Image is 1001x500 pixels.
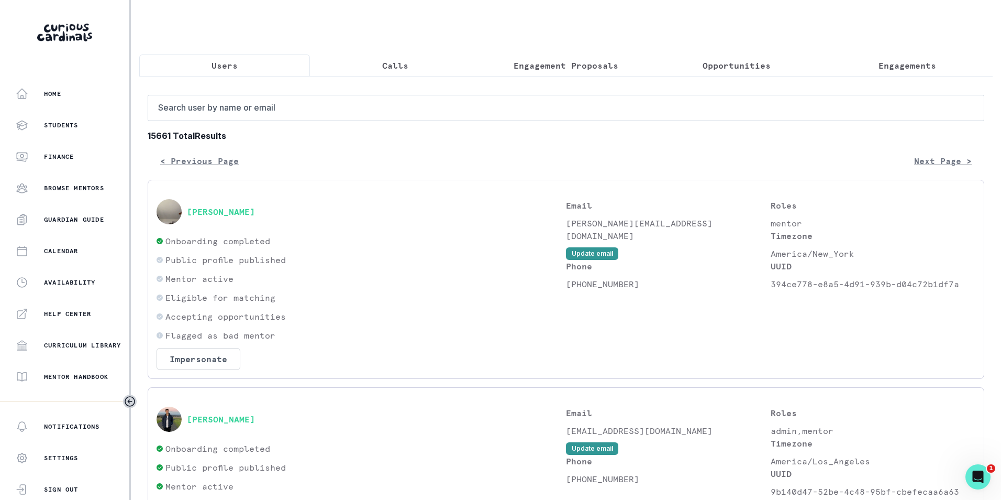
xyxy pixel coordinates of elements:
[165,310,286,323] p: Accepting opportunities
[165,235,270,247] p: Onboarding completed
[566,199,771,212] p: Email
[44,247,79,255] p: Calendar
[771,230,975,242] p: Timezone
[187,206,255,217] button: [PERSON_NAME]
[44,215,104,224] p: Guardian Guide
[878,59,936,72] p: Engagements
[165,329,275,342] p: Flagged as bad mentor
[566,473,771,485] p: [PHONE_NUMBER]
[771,455,975,468] p: America/Los_Angeles
[44,373,108,381] p: Mentor Handbook
[148,150,251,171] button: < Previous Page
[771,217,975,230] p: mentor
[165,254,286,266] p: Public profile published
[165,461,286,474] p: Public profile published
[44,90,61,98] p: Home
[44,184,104,192] p: Browse Mentors
[44,341,121,350] p: Curriculum Library
[44,310,91,318] p: Help Center
[771,199,975,212] p: Roles
[771,407,975,419] p: Roles
[771,485,975,498] p: 9b140d47-52be-4c48-95bf-cbefecaa6a63
[771,260,975,273] p: UUID
[148,129,984,142] b: 15661 Total Results
[44,422,100,431] p: Notifications
[566,455,771,468] p: Phone
[44,278,95,287] p: Availability
[771,425,975,437] p: admin,mentor
[566,217,771,242] p: [PERSON_NAME][EMAIL_ADDRESS][DOMAIN_NAME]
[771,437,975,450] p: Timezone
[165,291,275,304] p: Eligible for matching
[44,454,79,462] p: Settings
[566,278,771,290] p: [PHONE_NUMBER]
[44,485,79,494] p: Sign Out
[44,153,74,161] p: Finance
[771,278,975,290] p: 394ce778-e8a5-4d91-939b-d04c72b1df7a
[566,442,618,455] button: Update email
[165,480,233,493] p: Mentor active
[37,24,92,41] img: Curious Cardinals Logo
[566,407,771,419] p: Email
[965,464,991,490] iframe: Intercom live chat
[771,468,975,480] p: UUID
[514,59,618,72] p: Engagement Proposals
[165,442,270,455] p: Onboarding completed
[987,464,995,473] span: 1
[771,247,975,260] p: America/New_York
[902,150,984,171] button: Next Page >
[187,414,255,425] button: [PERSON_NAME]
[566,260,771,273] p: Phone
[382,59,408,72] p: Calls
[157,348,240,370] button: Impersonate
[44,121,79,129] p: Students
[566,425,771,437] p: [EMAIL_ADDRESS][DOMAIN_NAME]
[123,395,137,408] button: Toggle sidebar
[566,247,618,260] button: Update email
[703,59,771,72] p: Opportunities
[165,273,233,285] p: Mentor active
[212,59,238,72] p: Users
